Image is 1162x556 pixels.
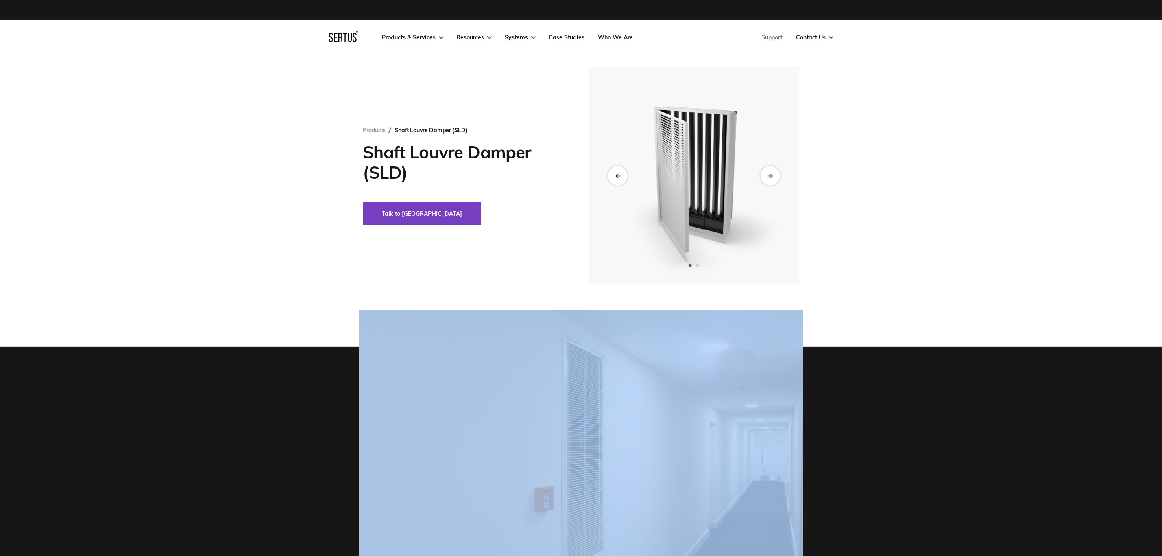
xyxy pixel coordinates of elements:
a: Who We Are [598,34,633,41]
div: Next slide [761,166,780,186]
a: Resources [457,34,492,41]
button: Talk to [GEOGRAPHIC_DATA] [363,202,481,225]
a: Case Studies [549,34,585,41]
a: Systems [505,34,536,41]
iframe: Chat Widget [1121,517,1162,556]
h1: Shaft Louvre Damper (SLD) [363,142,565,183]
a: Support [762,34,783,41]
a: Products & Services [382,34,443,41]
a: Contact Us [796,34,833,41]
a: Products [363,127,386,134]
span: Go to slide 2 [696,264,699,267]
div: Previous slide [608,166,628,186]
